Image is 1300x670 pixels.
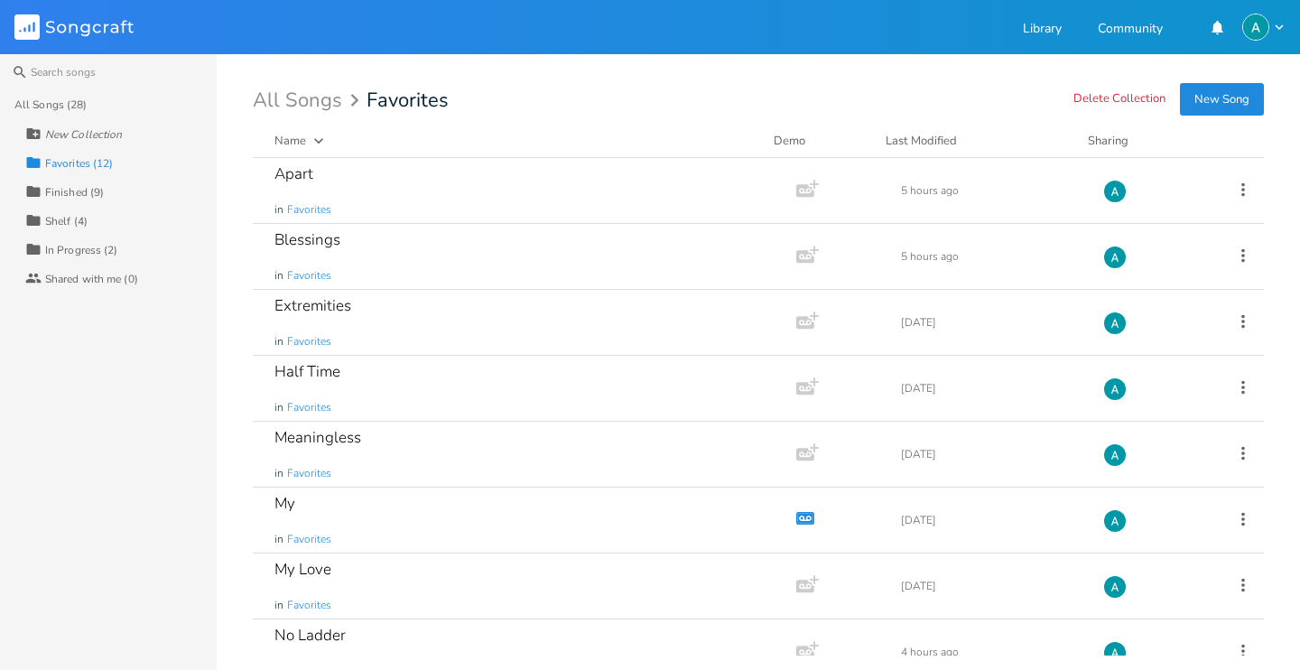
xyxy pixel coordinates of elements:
[287,400,331,415] span: Favorites
[274,133,306,149] div: Name
[45,129,122,140] div: New Collection
[1103,641,1127,665] img: Alex
[274,232,340,247] div: Blessings
[274,202,283,218] span: in
[1088,132,1196,150] div: Sharing
[901,515,1082,526] div: [DATE]
[287,598,331,613] span: Favorites
[274,166,313,181] div: Apart
[45,216,88,227] div: Shelf (4)
[1242,14,1269,41] img: Alex
[253,92,365,109] div: All Songs
[1103,180,1127,203] img: Alex
[274,400,283,415] span: in
[287,334,331,349] span: Favorites
[45,245,118,256] div: In Progress (2)
[901,647,1082,657] div: 4 hours ago
[287,202,331,218] span: Favorites
[45,187,104,198] div: Finished (9)
[45,274,138,284] div: Shared with me (0)
[901,317,1082,328] div: [DATE]
[274,562,331,577] div: My Love
[901,449,1082,460] div: [DATE]
[274,334,283,349] span: in
[287,532,331,547] span: Favorites
[274,496,295,511] div: My
[274,532,283,547] span: in
[274,298,351,313] div: Extremities
[274,628,346,643] div: No Ladder
[1073,92,1165,107] button: Delete Collection
[901,581,1082,591] div: [DATE]
[45,158,113,169] div: Favorites (12)
[274,364,340,379] div: Half Time
[901,251,1082,262] div: 5 hours ago
[274,598,283,613] span: in
[287,466,331,481] span: Favorites
[1103,377,1127,401] img: Alex
[1103,509,1127,533] img: Alex
[274,466,283,481] span: in
[274,132,752,150] button: Name
[774,132,864,150] div: Demo
[901,185,1082,196] div: 5 hours ago
[1180,83,1264,116] button: New Song
[1023,23,1062,38] a: Library
[14,99,87,110] div: All Songs (28)
[1103,246,1127,269] img: Alex
[886,133,957,149] div: Last Modified
[1103,312,1127,335] img: Alex
[1103,443,1127,467] img: Alex
[287,268,331,284] span: Favorites
[886,132,1066,150] button: Last Modified
[274,268,283,284] span: in
[367,90,449,110] span: Favorites
[274,430,361,445] div: Meaningless
[1103,575,1127,599] img: Alex
[1098,23,1163,38] a: Community
[901,383,1082,394] div: [DATE]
